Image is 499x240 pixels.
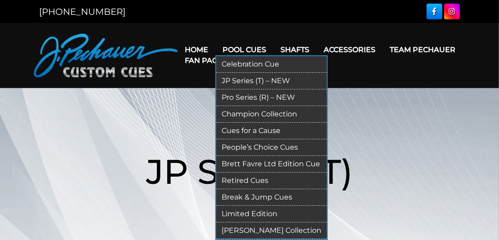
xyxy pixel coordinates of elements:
a: Cues for a Cause [216,123,327,139]
a: Team Pechauer [383,38,463,61]
a: Home [178,38,215,61]
a: Limited Edition [216,206,327,222]
a: People’s Choice Cues [216,139,327,156]
a: Celebration Cue [216,56,327,73]
a: Warranty [230,49,288,72]
a: Brett Favre Ltd Edition Cue [216,156,327,173]
a: Fan Page [178,49,230,72]
a: Pro Series (R) – NEW [216,89,327,106]
a: [PHONE_NUMBER] [39,6,125,17]
a: Break & Jump Cues [216,189,327,206]
a: Champion Collection [216,106,327,123]
a: Accessories [316,38,383,61]
span: JP Series (T) [146,151,353,192]
a: Shafts [273,38,316,61]
a: Cart [288,49,322,72]
a: JP Series (T) – NEW [216,73,327,89]
img: Pechauer Custom Cues [34,34,178,77]
a: [PERSON_NAME] Collection [216,222,327,239]
a: Pool Cues [215,38,273,61]
a: Retired Cues [216,173,327,189]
